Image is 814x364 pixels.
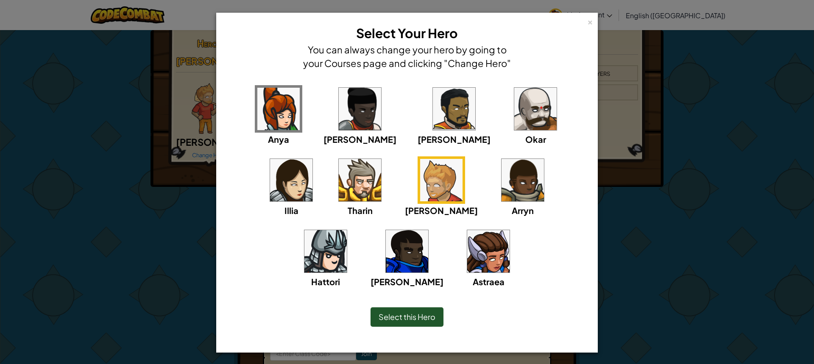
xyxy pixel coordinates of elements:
img: portrait.png [514,88,557,130]
img: portrait.png [270,159,312,201]
div: × [587,17,593,25]
span: Arryn [512,205,534,216]
img: portrait.png [420,159,463,201]
img: portrait.png [339,88,381,130]
img: portrait.png [433,88,475,130]
span: Tharin [348,205,373,216]
span: [PERSON_NAME] [405,205,478,216]
h4: You can always change your hero by going to your Courses page and clicking "Change Hero" [301,43,513,70]
img: portrait.png [386,230,428,272]
span: [PERSON_NAME] [323,134,396,144]
img: portrait.png [339,159,381,201]
img: portrait.png [467,230,510,272]
span: Astraea [473,276,505,287]
img: portrait.png [257,88,300,130]
span: Illia [284,205,298,216]
h3: Select Your Hero [301,24,513,43]
span: [PERSON_NAME] [418,134,491,144]
span: Select this Hero [379,312,435,322]
span: Anya [268,134,289,144]
img: portrait.png [304,230,347,272]
span: [PERSON_NAME] [371,276,443,287]
img: portrait.png [502,159,544,201]
span: Okar [525,134,546,144]
span: Hattori [311,276,340,287]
